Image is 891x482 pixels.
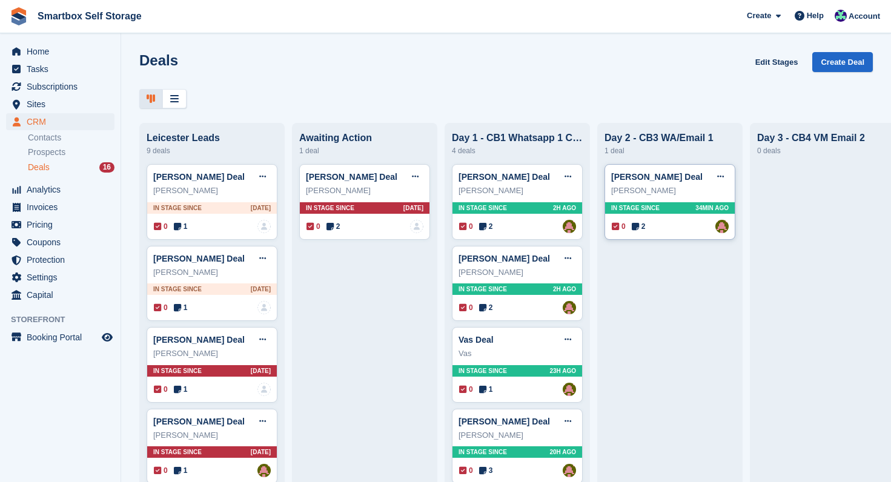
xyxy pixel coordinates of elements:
span: Pricing [27,216,99,233]
span: In stage since [153,203,202,213]
span: [DATE] [251,203,271,213]
span: In stage since [459,447,507,457]
div: Leicester Leads [147,133,277,144]
img: deal-assignee-blank [257,383,271,396]
span: 1 [174,465,188,476]
div: [PERSON_NAME] [153,348,271,360]
span: 0 [459,302,473,313]
span: In stage since [306,203,354,213]
div: Day 2 - CB3 WA/Email 1 [604,133,735,144]
span: [DATE] [403,203,423,213]
a: menu [6,43,114,60]
a: deal-assignee-blank [410,220,423,233]
a: [PERSON_NAME] Deal [459,417,550,426]
div: [PERSON_NAME] [459,429,576,441]
span: 23H AGO [549,366,576,375]
span: Storefront [11,314,121,326]
div: Day 3 - CB4 VM Email 2 [757,133,888,144]
a: [PERSON_NAME] Deal [153,254,245,263]
div: Awaiting Action [299,133,430,144]
span: CRM [27,113,99,130]
span: 1 [174,221,188,232]
span: Booking Portal [27,329,99,346]
div: [PERSON_NAME] [153,185,271,197]
span: 3 [479,465,493,476]
span: In stage since [611,203,660,213]
img: Alex Selenitsas [563,301,576,314]
a: menu [6,181,114,198]
div: [PERSON_NAME] [153,266,271,279]
span: 0 [154,465,168,476]
a: Vas Deal [459,335,494,345]
div: [PERSON_NAME] [153,429,271,441]
span: 1 [174,302,188,313]
span: 1 [174,384,188,395]
h1: Deals [139,52,178,68]
span: In stage since [459,366,507,375]
span: Subscriptions [27,78,99,95]
img: Roger Canham [835,10,847,22]
img: Alex Selenitsas [257,464,271,477]
a: menu [6,216,114,233]
span: 0 [154,384,168,395]
span: 0 [459,384,473,395]
span: Create [747,10,771,22]
span: 0 [459,465,473,476]
div: Day 1 - CB1 Whatsapp 1 CB2 [452,133,583,144]
a: Deals 16 [28,161,114,174]
a: Smartbox Self Storage [33,6,147,26]
a: Create Deal [812,52,873,72]
div: [PERSON_NAME] [611,185,729,197]
span: 20H AGO [549,447,576,457]
img: Alex Selenitsas [563,220,576,233]
span: 0 [459,221,473,232]
span: Sites [27,96,99,113]
span: [DATE] [251,447,271,457]
a: menu [6,286,114,303]
span: Protection [27,251,99,268]
a: menu [6,61,114,78]
a: menu [6,234,114,251]
span: [DATE] [251,285,271,294]
a: Prospects [28,146,114,159]
a: [PERSON_NAME] Deal [306,172,397,182]
span: 0 [612,221,626,232]
span: Account [849,10,880,22]
a: deal-assignee-blank [257,220,271,233]
a: Contacts [28,132,114,144]
span: In stage since [459,285,507,294]
span: Help [807,10,824,22]
img: Alex Selenitsas [563,383,576,396]
span: 2 [326,221,340,232]
span: Invoices [27,199,99,216]
span: 2 [479,221,493,232]
span: 2H AGO [553,203,576,213]
span: Home [27,43,99,60]
img: Alex Selenitsas [715,220,729,233]
a: [PERSON_NAME] Deal [153,417,245,426]
span: 2H AGO [553,285,576,294]
span: In stage since [153,447,202,457]
img: Alex Selenitsas [563,464,576,477]
div: [PERSON_NAME] [306,185,423,197]
a: menu [6,329,114,346]
span: 2 [632,221,646,232]
a: Preview store [100,330,114,345]
span: 1 [479,384,493,395]
div: [PERSON_NAME] [459,266,576,279]
a: menu [6,269,114,286]
span: Analytics [27,181,99,198]
span: Tasks [27,61,99,78]
a: menu [6,96,114,113]
span: Coupons [27,234,99,251]
a: [PERSON_NAME] Deal [459,172,550,182]
div: 0 deals [757,144,888,158]
img: deal-assignee-blank [257,301,271,314]
div: 4 deals [452,144,583,158]
a: menu [6,78,114,95]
